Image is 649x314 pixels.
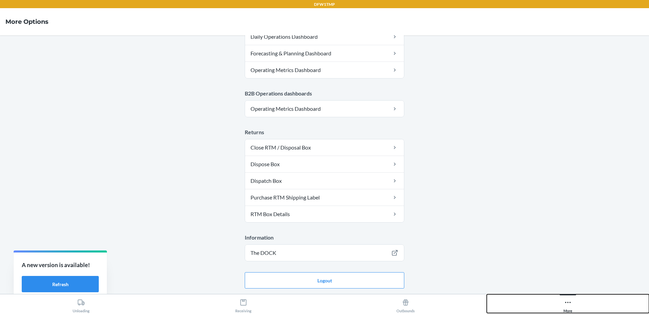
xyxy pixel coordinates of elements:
button: Receiving [162,294,324,313]
a: The DOCK [245,245,404,261]
a: Operating Metrics Dashboard [245,101,404,117]
a: Close RTM / Disposal Box [245,139,404,156]
p: B2B Operations dashboards [245,89,404,98]
button: Logout [245,272,404,289]
button: More [487,294,649,313]
a: RTM Box Details [245,206,404,222]
p: Returns [245,128,404,136]
h4: More Options [5,17,49,26]
a: Forecasting & Planning Dashboard [245,45,404,62]
p: Information [245,233,404,242]
a: Dispatch Box [245,173,404,189]
a: Daily Operations Dashboard [245,29,404,45]
p: A new version is available! [22,261,99,269]
a: Operating Metrics Dashboard [245,62,404,78]
div: Unloading [73,296,90,313]
button: Outbounds [324,294,487,313]
button: Refresh [22,276,99,292]
div: Outbounds [396,296,415,313]
div: More [563,296,572,313]
div: Receiving [235,296,252,313]
p: DFW1TMP [314,1,335,7]
a: Dispose Box [245,156,404,172]
a: Purchase RTM Shipping Label [245,189,404,206]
